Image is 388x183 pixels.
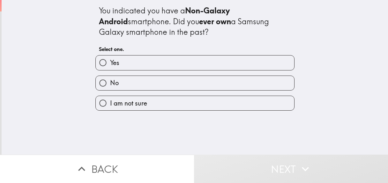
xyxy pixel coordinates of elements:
[99,6,232,26] b: Non-Galaxy Android
[99,5,291,38] div: You indicated you have a smartphone. Did you a Samsung Galaxy smartphone in the past?
[110,78,119,87] span: No
[96,96,294,110] button: I am not sure
[96,55,294,70] button: Yes
[194,155,388,183] button: Next
[96,76,294,90] button: No
[110,99,147,108] span: I am not sure
[199,17,231,26] b: ever own
[110,58,119,67] span: Yes
[99,46,291,53] h6: Select one.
